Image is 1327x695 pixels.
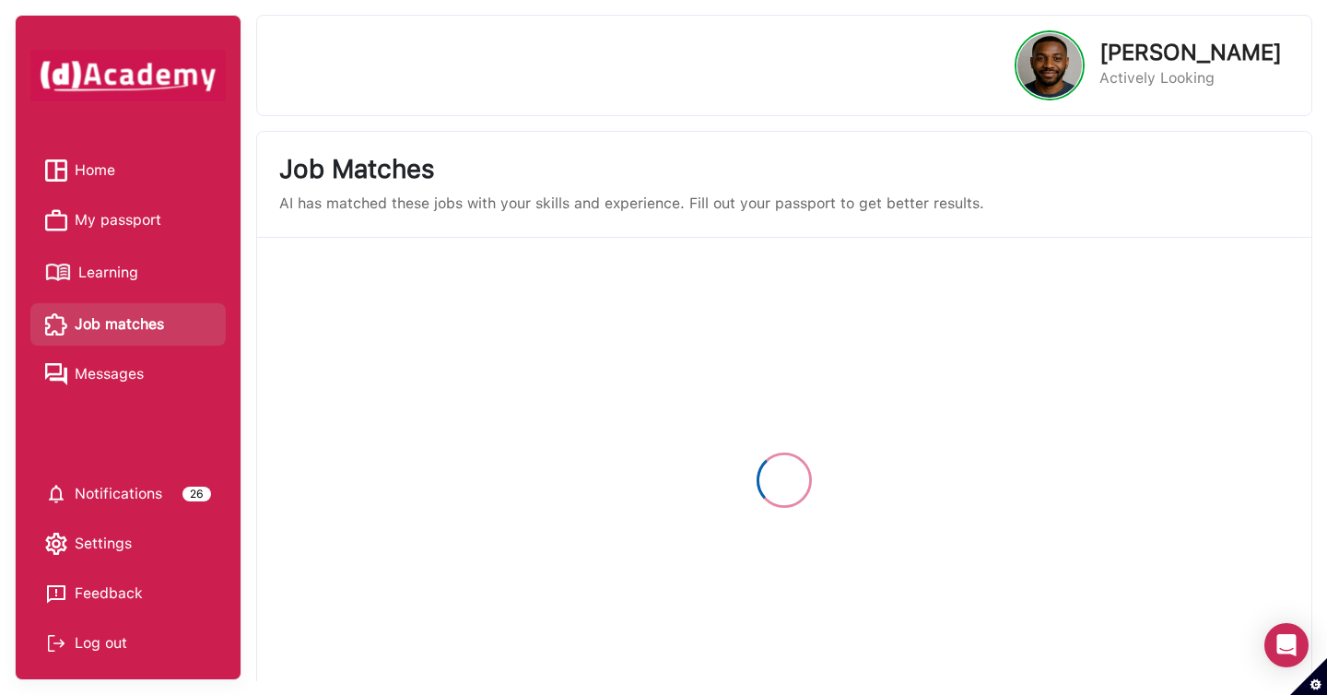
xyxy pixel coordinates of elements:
[1099,41,1282,64] p: [PERSON_NAME]
[45,209,67,231] img: My passport icon
[45,311,211,338] a: Job matches iconJob matches
[30,50,226,101] img: dAcademy
[279,154,1289,185] h3: Job Matches
[757,453,812,508] div: oval-loading
[75,157,115,184] span: Home
[45,580,211,607] a: Feedback
[45,256,211,289] a: Learning iconLearning
[75,480,162,508] span: Notifications
[45,583,67,605] img: feedback
[1264,623,1309,667] div: Open Intercom Messenger
[45,632,67,654] img: Log out
[45,256,71,289] img: Learning icon
[75,360,144,388] span: Messages
[45,630,211,657] div: Log out
[45,206,211,234] a: My passport iconMy passport
[45,533,67,555] img: setting
[75,530,132,558] span: Settings
[1017,33,1082,98] img: Profile
[45,157,211,184] a: Home iconHome
[78,259,138,287] span: Learning
[279,193,1289,215] p: AI has matched these jobs with your skills and experience. Fill out your passport to get better r...
[182,487,211,501] div: 26
[1099,67,1282,89] p: Actively Looking
[45,313,67,336] img: Job matches icon
[1290,658,1327,695] button: Set cookie preferences
[45,159,67,182] img: Home icon
[45,483,67,505] img: setting
[45,360,211,388] a: Messages iconMessages
[75,206,161,234] span: My passport
[45,363,67,385] img: Messages icon
[75,311,164,338] span: Job matches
